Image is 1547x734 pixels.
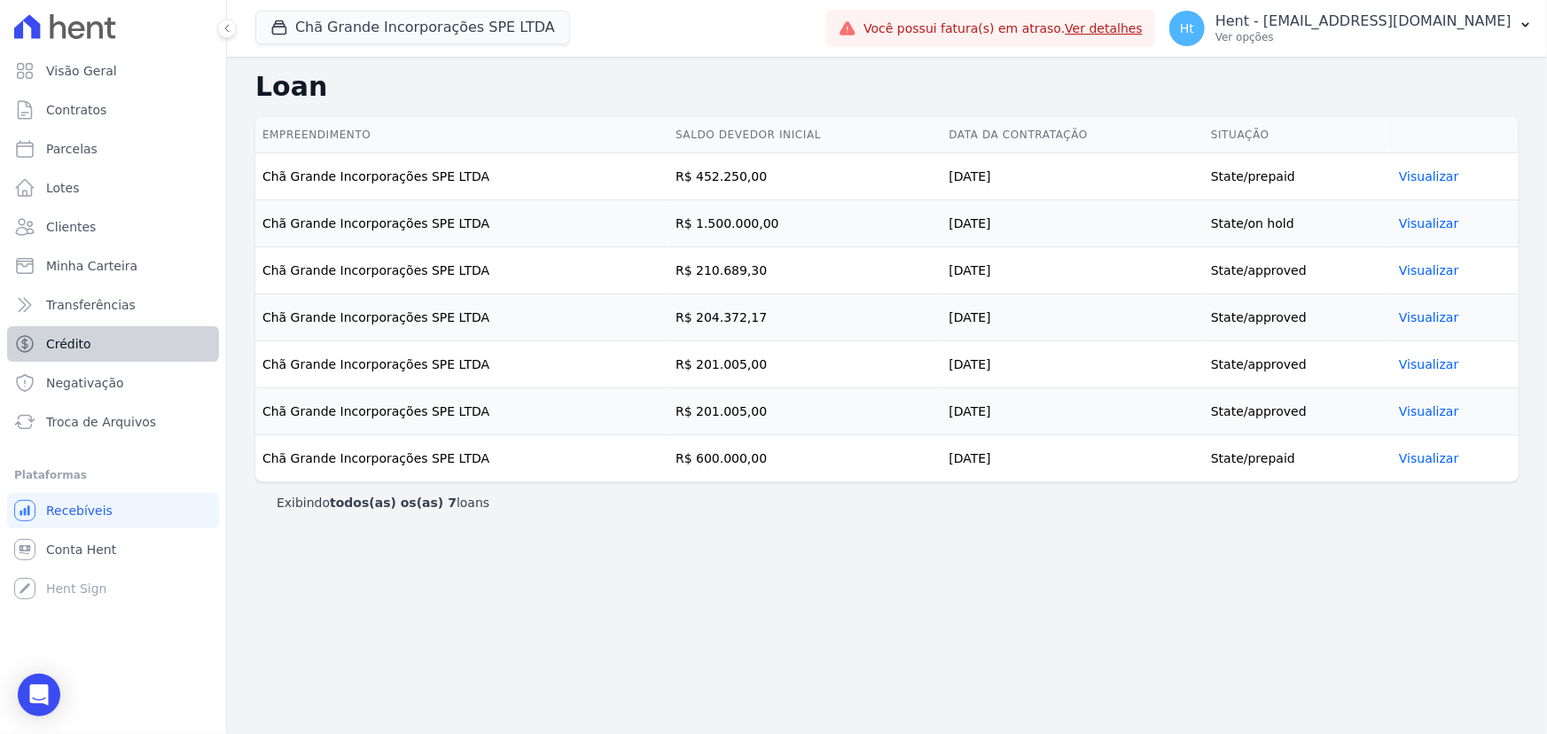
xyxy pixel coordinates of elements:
td: R$ 210.689,30 [668,247,941,294]
td: State/approved [1204,341,1392,388]
span: Minha Carteira [46,257,137,275]
a: Negativação [7,365,219,401]
td: [DATE] [942,153,1205,200]
p: Exibindo loans [277,494,489,511]
span: Negativação [46,374,124,392]
span: Recebíveis [46,502,113,519]
td: R$ 204.372,17 [668,294,941,341]
a: Transferências [7,287,219,323]
td: [DATE] [942,435,1205,482]
th: Situação [1204,117,1392,153]
a: Ver detalhes [1065,21,1143,35]
a: Visualizar [1399,451,1458,465]
td: State/approved [1204,247,1392,294]
td: Chã Grande Incorporações SPE LTDA [255,200,668,247]
td: Chã Grande Incorporações SPE LTDA [255,247,668,294]
td: State/prepaid [1204,435,1392,482]
a: Recebíveis [7,493,219,528]
a: Clientes [7,209,219,245]
span: Lotes [46,179,80,197]
b: todos(as) os(as) 7 [330,496,457,510]
span: Parcelas [46,140,98,158]
span: Ht [1180,22,1194,35]
span: Você possui fatura(s) em atraso. [863,20,1143,38]
td: R$ 201.005,00 [668,341,941,388]
th: Empreendimento [255,117,668,153]
a: Minha Carteira [7,248,219,284]
td: State/approved [1204,388,1392,435]
td: R$ 452.250,00 [668,153,941,200]
a: Visualizar [1399,404,1458,418]
a: Contratos [7,92,219,128]
a: Visualizar [1399,310,1458,324]
span: Clientes [46,218,96,236]
td: [DATE] [942,200,1205,247]
p: Ver opções [1215,30,1512,44]
a: Crédito [7,326,219,362]
button: Ht Hent - [EMAIL_ADDRESS][DOMAIN_NAME] Ver opções [1155,4,1547,53]
th: Saldo devedor inicial [668,117,941,153]
td: [DATE] [942,247,1205,294]
button: Chã Grande Incorporações SPE LTDA [255,11,570,44]
td: [DATE] [942,294,1205,341]
td: Chã Grande Incorporações SPE LTDA [255,435,668,482]
span: Transferências [46,296,136,314]
td: State/prepaid [1204,153,1392,200]
td: Chã Grande Incorporações SPE LTDA [255,341,668,388]
a: Visualizar [1399,216,1458,230]
p: Hent - [EMAIL_ADDRESS][DOMAIN_NAME] [1215,12,1512,30]
td: [DATE] [942,341,1205,388]
span: Visão Geral [46,62,117,80]
a: Conta Hent [7,532,219,567]
span: Contratos [46,101,106,119]
div: Plataformas [14,465,212,486]
span: Crédito [46,335,91,353]
a: Lotes [7,170,219,206]
td: R$ 600.000,00 [668,435,941,482]
td: State/approved [1204,294,1392,341]
span: Troca de Arquivos [46,413,156,431]
a: Visualizar [1399,357,1458,371]
a: Visualizar [1399,169,1458,183]
a: Troca de Arquivos [7,404,219,440]
td: [DATE] [942,388,1205,435]
h2: Loan [255,71,1519,103]
th: Data da contratação [942,117,1205,153]
a: Visão Geral [7,53,219,89]
td: R$ 201.005,00 [668,388,941,435]
span: Conta Hent [46,541,116,558]
td: Chã Grande Incorporações SPE LTDA [255,153,668,200]
a: Parcelas [7,131,219,167]
a: Visualizar [1399,263,1458,277]
td: R$ 1.500.000,00 [668,200,941,247]
div: Open Intercom Messenger [18,674,60,716]
td: State/on hold [1204,200,1392,247]
td: Chã Grande Incorporações SPE LTDA [255,388,668,435]
td: Chã Grande Incorporações SPE LTDA [255,294,668,341]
